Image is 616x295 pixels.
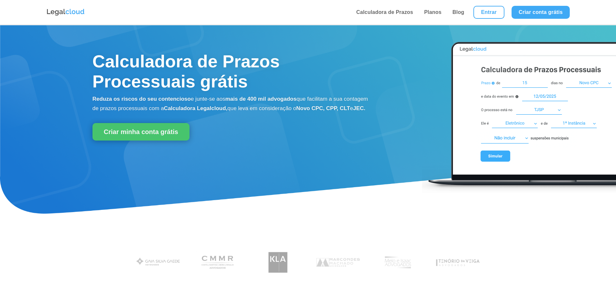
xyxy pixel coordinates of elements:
img: Gaia Silva Gaede Advogados Associados [134,249,183,276]
span: Calculadora de Prazos Processuais grátis [92,51,280,91]
img: Calculadora de Prazos Processuais Legalcloud [422,35,616,194]
b: Calculadora Legalcloud, [164,105,228,111]
b: mais de 400 mil advogados [225,96,297,102]
a: Calculadora de Prazos Processuais Legalcloud [422,189,616,195]
img: Tenório da Veiga Advogados [433,249,482,276]
a: Criar minha conta grátis [92,123,189,141]
img: Logo da Legalcloud [46,8,85,17]
p: e junte-se aos que facilitam a sua contagem de prazos processuais com a que leva em consideração o e [92,95,370,113]
img: Profissionais do escritório Melo e Isaac Advogados utilizam a Legalcloud [373,249,423,276]
a: Entrar [473,6,504,19]
img: Costa Martins Meira Rinaldi Advogados [193,249,243,276]
img: Marcondes Machado Advogados utilizam a Legalcloud [313,249,363,276]
b: JEC. [353,105,365,111]
img: Koury Lopes Advogados [253,249,303,276]
b: Reduza os riscos do seu contencioso [92,96,191,102]
b: Novo CPC, CPP, CLT [296,105,350,111]
a: Criar conta grátis [512,6,570,19]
